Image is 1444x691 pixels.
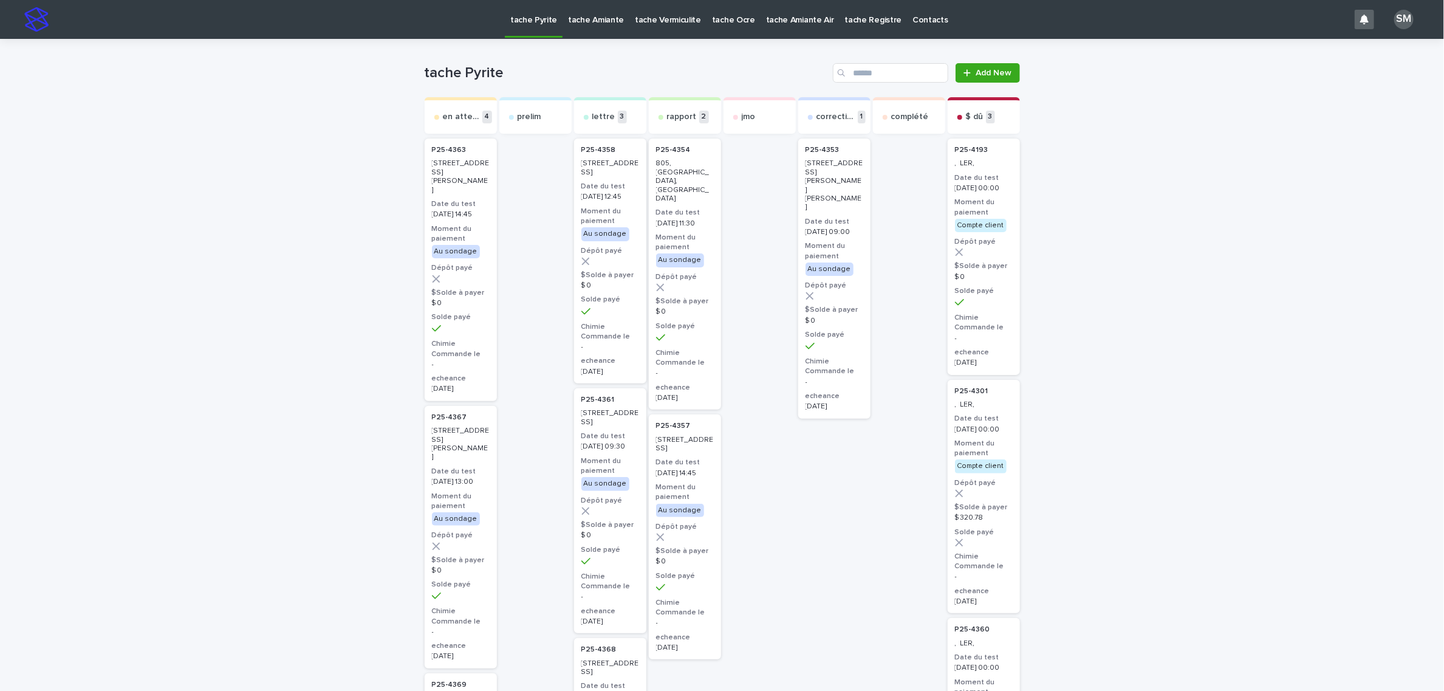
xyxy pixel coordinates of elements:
div: Compte client [955,459,1007,473]
h3: $Solde à payer [656,297,714,306]
p: , LER, [955,639,1013,648]
p: [DATE] [955,597,1013,606]
h3: Date du test [806,217,863,227]
p: $ 0 [656,557,714,566]
h3: Solde payé [432,580,490,590]
div: Au sondage [581,227,629,241]
h3: Moment du paiement [955,198,1013,217]
a: P25-4358 [STREET_ADDRESS]Date du test[DATE] 12:45Moment du paiementAu sondageDépôt payé$Solde à p... [574,139,646,383]
p: - [955,334,1013,343]
h3: Moment du paiement [656,233,714,252]
div: Au sondage [806,263,854,276]
a: P25-4354 805, [GEOGRAPHIC_DATA], [GEOGRAPHIC_DATA]Date du test[DATE] 11:30Moment du paiementAu so... [649,139,721,410]
h3: Dépôt payé [432,531,490,540]
p: [DATE] [955,359,1013,367]
p: [DATE] 09:00 [806,228,863,236]
div: P25-4363 [STREET_ADDRESS][PERSON_NAME]Date du test[DATE] 14:45Moment du paiementAu sondageDépôt p... [425,139,497,401]
input: Search [833,63,948,83]
p: [DATE] 13:00 [432,478,490,486]
p: , LER, [955,159,1013,168]
h3: echeance [432,641,490,651]
p: [STREET_ADDRESS][PERSON_NAME] [432,427,490,462]
p: prelim [518,112,541,122]
p: [DATE] [432,652,490,661]
p: - [581,343,639,351]
p: - [432,360,490,369]
h3: Date du test [656,208,714,218]
p: [DATE] 00:00 [955,184,1013,193]
h3: Solde payé [581,295,639,304]
div: Au sondage [656,253,704,267]
h1: tache Pyrite [425,64,829,82]
h3: echeance [581,356,639,366]
h3: Solde payé [432,312,490,322]
span: Add New [976,69,1012,77]
h3: echeance [955,586,1013,596]
p: $ 0 [656,308,714,316]
h3: Chimie Commande le [432,607,490,626]
p: $ 0 [955,273,1013,281]
p: $ 0 [432,566,490,575]
p: [STREET_ADDRESS] [581,409,639,427]
img: stacker-logo-s-only.png [24,7,49,32]
h3: Solde payé [806,330,863,340]
p: en attente [443,112,480,122]
p: [DATE] 12:45 [581,193,639,201]
p: - [581,593,639,601]
p: P25-4363 [432,146,467,154]
p: - [806,378,863,387]
p: P25-4369 [432,681,467,689]
h3: Solde payé [955,528,1013,537]
h3: Date du test [432,199,490,209]
h3: Chimie Commande le [656,598,714,617]
p: P25-4357 [656,422,691,430]
p: [DATE] [581,617,639,626]
p: [DATE] 11:30 [656,219,714,228]
p: P25-4353 [806,146,840,154]
h3: Moment du paiement [955,439,1013,458]
h3: Chimie Commande le [806,357,863,376]
h3: Solde payé [656,321,714,331]
h3: Date du test [432,467,490,476]
h3: Dépôt payé [955,478,1013,488]
div: P25-4367 [STREET_ADDRESS][PERSON_NAME]Date du test[DATE] 13:00Moment du paiementAu sondageDépôt p... [425,406,497,669]
p: P25-4368 [581,645,617,654]
p: complété [891,112,929,122]
p: [DATE] [656,394,714,402]
h3: $Solde à payer [581,270,639,280]
a: P25-4357 [STREET_ADDRESS]Date du test[DATE] 14:45Moment du paiementAu sondageDépôt payé$Solde à p... [649,414,721,659]
div: Au sondage [432,512,480,526]
p: [STREET_ADDRESS] [581,659,639,677]
h3: Dépôt payé [806,281,863,290]
a: Add New [956,63,1019,83]
h3: echeance [955,348,1013,357]
p: [STREET_ADDRESS] [581,159,639,177]
p: [DATE] [581,368,639,376]
p: P25-4301 [955,387,988,396]
p: 3 [618,111,627,123]
h3: Moment du paiement [581,207,639,226]
h3: Chimie Commande le [581,572,639,591]
p: lettre [592,112,615,122]
p: [DATE] [432,385,490,393]
p: 805, [GEOGRAPHIC_DATA], [GEOGRAPHIC_DATA] [656,159,714,203]
p: - [955,572,1013,581]
a: P25-4361 [STREET_ADDRESS]Date du test[DATE] 09:30Moment du paiementAu sondageDépôt payé$Solde à p... [574,388,646,633]
p: 2 [699,111,709,123]
p: [DATE] [656,644,714,652]
h3: Moment du paiement [432,492,490,511]
a: P25-4301 , LER,Date du test[DATE] 00:00Moment du paiementCompte clientDépôt payé$Solde à payer$ 3... [948,380,1020,614]
h3: echeance [656,383,714,393]
div: Au sondage [581,477,629,490]
p: $ 0 [581,281,639,290]
p: 1 [858,111,866,123]
h3: Moment du paiement [806,241,863,261]
h3: Moment du paiement [581,456,639,476]
a: P25-4353 [STREET_ADDRESS][PERSON_NAME][PERSON_NAME]Date du test[DATE] 09:00Moment du paiementAu s... [798,139,871,419]
p: jmo [742,112,756,122]
h3: $Solde à payer [581,520,639,530]
h3: Dépôt payé [581,496,639,506]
